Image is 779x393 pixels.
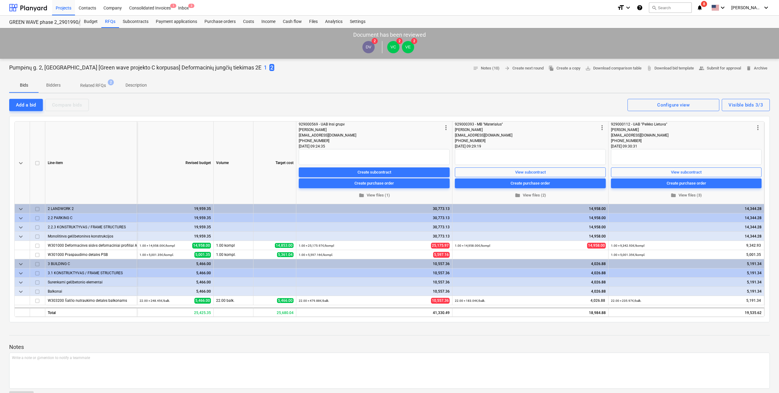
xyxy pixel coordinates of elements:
div: Create subcontract [358,169,391,176]
div: 3.1 KONSTRUKTYVAS / FRAME STRUCTURES [48,268,134,277]
span: keyboard_arrow_down [17,279,24,286]
small: 1.00 × 9,342.93€ / kompl [611,244,644,247]
small: 1.00 × 14,958.00€ / kompl [455,244,490,247]
a: Purchase orders [201,16,239,28]
div: View subcontract [515,169,546,176]
span: VE [405,45,411,49]
div: 5,191.34 [611,278,762,287]
span: folder [515,193,520,198]
div: 30,773.13 [299,213,450,223]
div: 1.00 kompl [214,241,253,250]
p: Pumpėnų g. 2, [GEOGRAPHIC_DATA] [Green wave projekto C korpusas] Deformacinių jungčių tiekimas 2E [9,64,261,71]
button: Create purchase order [611,178,762,188]
span: 2 [396,38,403,44]
span: Archive [746,65,767,72]
small: 1.00 × 25,175.97€ / kompl [299,244,334,247]
span: View files (1) [301,192,447,199]
p: Related RFQs [80,82,106,89]
div: 14,958.00 [455,204,606,213]
div: 5,466.00 [140,287,211,296]
span: [EMAIL_ADDRESS][DOMAIN_NAME] [455,133,512,137]
iframe: Chat Widget [748,364,779,393]
div: [PERSON_NAME] [611,127,754,133]
span: more_vert [598,124,606,131]
span: 25,175.97 [431,243,450,249]
div: Dovydas Vaicius [362,41,375,53]
div: Revised budget [137,122,214,204]
span: attach_file [646,65,652,71]
div: 14,958.00 [455,232,606,241]
a: Cash flow [279,16,305,28]
span: [PERSON_NAME] [731,5,762,10]
span: arrow_forward [504,65,510,71]
div: 19,959.35 [140,213,211,223]
span: 5,001.35 [194,252,211,258]
span: 5,191.34 [746,298,762,303]
div: 25,425.35 [137,308,214,317]
div: 30,773.13 [299,204,450,213]
div: Total [45,308,137,317]
span: 5,466.00 [277,298,294,303]
div: 30,773.13 [299,232,450,241]
div: [PHONE_NUMBER] [455,138,598,144]
div: [PERSON_NAME] [299,127,442,133]
div: 41,330.49 [296,308,452,317]
span: Download bid template [646,65,694,72]
div: Analytics [321,16,346,28]
span: keyboard_arrow_down [17,215,24,222]
span: 5,597.16 [433,252,450,258]
div: 30,773.13 [299,223,450,232]
button: Notes (10) [470,64,502,73]
div: Volume [214,122,253,204]
div: Costs [239,16,258,28]
a: Budget [80,16,101,28]
div: 929000112 - UAB "Peikko Lietuva" [611,122,754,127]
span: 2 [108,79,114,85]
div: 10,557.36 [299,259,450,268]
div: Create purchase order [511,180,550,187]
span: keyboard_arrow_down [17,159,24,167]
div: 25,680.04 [253,308,296,317]
div: 14,344.28 [611,204,762,213]
div: 929000569 - UAB Insi grupė [299,122,442,127]
div: Add a bid [16,101,36,109]
div: [PHONE_NUMBER] [611,138,754,144]
span: [EMAIL_ADDRESS][DOMAIN_NAME] [299,133,356,137]
span: 2 [372,38,378,44]
div: [PHONE_NUMBER] [299,138,442,144]
span: keyboard_arrow_down [17,205,24,213]
div: View subcontract [671,169,702,176]
p: Description [125,82,147,88]
div: 14,344.28 [611,213,762,223]
button: View subcontract [455,167,606,177]
div: 929000393 - MB "Materialus" [455,122,598,127]
div: Target cost [253,122,296,204]
i: keyboard_arrow_down [762,4,770,11]
span: 14,958.00 [587,243,606,249]
small: 1.00 × 5,001.35€ / kompl. [140,253,174,256]
div: [DATE] 09:24:35 [299,144,450,149]
span: keyboard_arrow_down [17,233,24,240]
div: 2.2 PARKING C [48,213,134,222]
div: 10,557.36 [299,278,450,287]
span: file_copy [549,65,554,71]
i: format_size [617,4,624,11]
button: Create purchase order [299,178,450,188]
div: 4,026.88 [455,287,606,296]
div: [DATE] 09:29:19 [455,144,606,149]
div: GREEN WAVE phase 2_2901990/2901996/2901997 [9,19,73,26]
a: Settings [346,16,369,28]
div: 14,958.00 [455,223,606,232]
button: View files (1) [299,191,450,200]
div: Monolitinės gelžbetoninės konstrukcijos [48,232,134,241]
a: Files [305,16,321,28]
div: 19,959.35 [140,204,211,213]
span: folder [359,193,364,198]
span: 14,958.00 [192,243,211,249]
div: 4,026.88 [455,259,606,268]
button: Submit for approval [696,64,743,73]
